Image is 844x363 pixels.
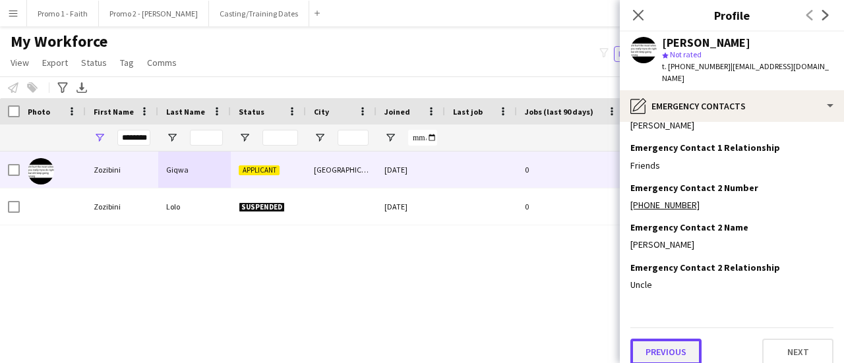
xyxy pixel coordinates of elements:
div: [PERSON_NAME] [630,119,833,131]
button: Open Filter Menu [314,132,326,144]
a: Comms [142,54,182,71]
button: Everyone7,025 [614,46,680,62]
span: Export [42,57,68,69]
span: t. [PHONE_NUMBER] [662,61,731,71]
h3: Emergency Contact 2 Name [630,221,748,233]
span: Applicant [239,165,280,175]
a: Export [37,54,73,71]
div: Uncle [630,279,833,291]
div: [GEOGRAPHIC_DATA] [306,152,377,188]
span: First Name [94,107,134,117]
span: Status [239,107,264,117]
img: Zozibini Giqwa [28,158,54,184]
span: View [11,57,29,69]
input: Joined Filter Input [408,130,437,146]
span: | [EMAIL_ADDRESS][DOMAIN_NAME] [662,61,829,83]
span: Comms [147,57,177,69]
span: Last Name [166,107,205,117]
div: [PERSON_NAME] [662,37,750,49]
div: Friends [630,159,833,171]
div: 0 [517,188,626,225]
div: Zozibini [86,188,158,225]
input: City Filter Input [338,130,369,146]
span: Photo [28,107,50,117]
span: Tag [120,57,134,69]
span: Status [81,57,107,69]
span: Suspended [239,202,285,212]
input: Last Name Filter Input [190,130,223,146]
div: Emergency contacts [620,90,844,122]
span: My Workforce [11,32,107,51]
h3: Profile [620,7,844,24]
a: View [5,54,34,71]
button: Open Filter Menu [384,132,396,144]
button: Casting/Training Dates [209,1,309,26]
a: Tag [115,54,139,71]
button: Promo 1 - Faith [27,1,99,26]
div: 0 [517,152,626,188]
button: Promo 2 - [PERSON_NAME] [99,1,209,26]
div: Giqwa [158,152,231,188]
app-action-btn: Advanced filters [55,80,71,96]
h3: Emergency Contact 2 Relationship [630,262,780,273]
div: Lolo [158,188,231,225]
div: [PERSON_NAME] [630,238,833,250]
a: [PHONE_NUMBER] [630,199,700,211]
span: Joined [384,107,410,117]
div: [DATE] [377,152,445,188]
a: Status [76,54,112,71]
button: Open Filter Menu [166,132,178,144]
app-action-btn: Export XLSX [74,80,90,96]
input: First Name Filter Input [117,130,150,146]
input: Status Filter Input [262,130,298,146]
div: [DATE] [377,188,445,225]
button: Open Filter Menu [94,132,105,144]
h3: Emergency Contact 2 Number [630,182,758,194]
h3: Emergency Contact 1 Relationship [630,142,780,154]
div: Zozibini [86,152,158,188]
span: City [314,107,329,117]
span: Not rated [670,49,702,59]
button: Open Filter Menu [239,132,251,144]
span: Jobs (last 90 days) [525,107,593,117]
span: Last job [453,107,483,117]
